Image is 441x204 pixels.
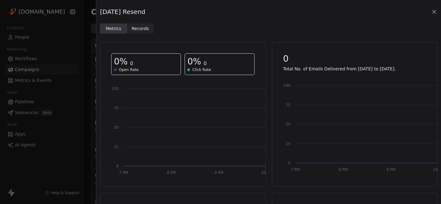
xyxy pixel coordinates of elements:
span: 0 [283,53,289,64]
span: [DATE] Resend [100,7,145,16]
p: Total No. of Emails Delivered from [DATE] to [DATE]. [283,66,426,72]
tspan: 8 PM [338,167,347,172]
div: 0 [114,56,178,67]
tspan: 9 PM [386,167,395,172]
tspan: 8 PM [167,171,176,175]
tspan: 100 [283,83,290,88]
span: 0% [187,56,201,67]
tspan: 7 PM [291,167,300,172]
tspan: 7 PM [119,171,128,175]
span: Open Rate [119,67,139,72]
span: 0% [114,56,128,67]
tspan: 100 [111,86,119,91]
tspan: 0 [288,161,290,165]
tspan: 25 [114,145,119,149]
tspan: 0 [116,164,119,168]
span: Records [132,25,149,32]
tspan: 25 [286,142,290,146]
span: Click Rate [192,67,211,72]
tspan: 75 [114,106,119,110]
tspan: 75 [286,103,290,107]
tspan: 50 [114,125,119,130]
tspan: 10 PM [261,171,273,175]
div: 0 [187,56,251,67]
tspan: 9 PM [214,171,223,175]
tspan: 50 [286,122,290,126]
